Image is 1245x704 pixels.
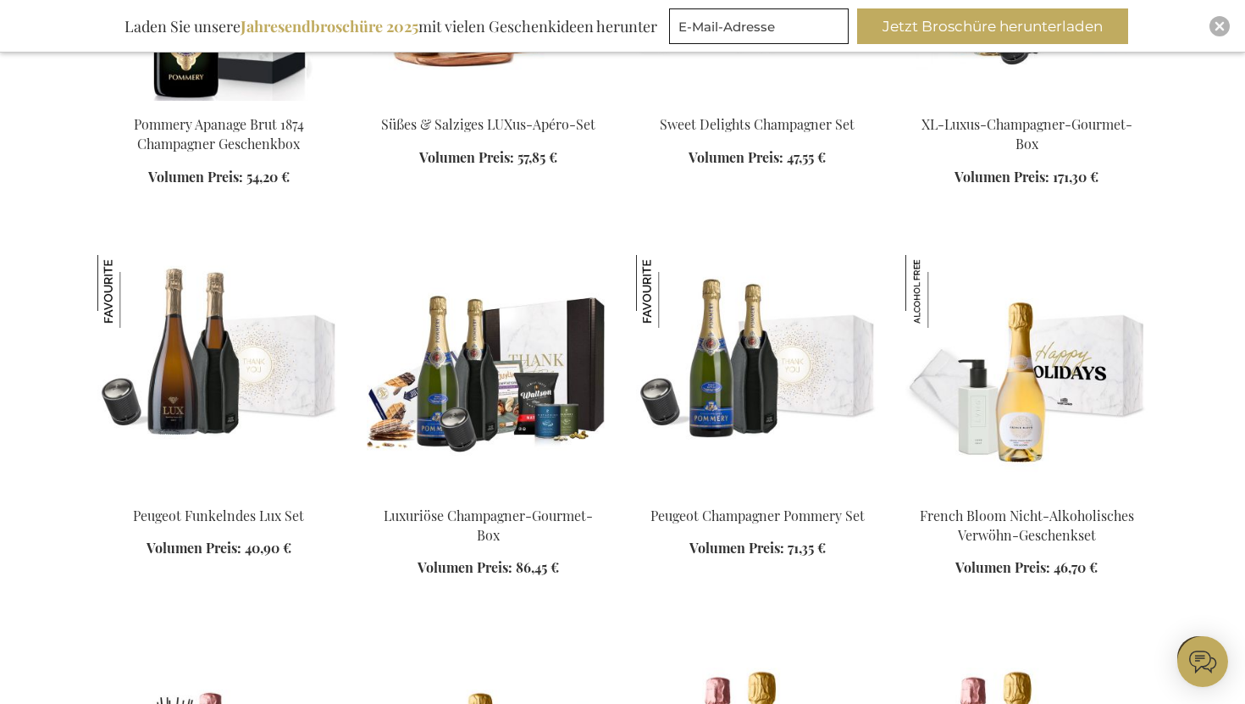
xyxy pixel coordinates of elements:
span: 46,70 € [1054,558,1098,576]
a: EB-PKT-PEUG-CHAM-LUX Peugeot Funkelndes Lux Set [97,485,340,502]
a: Sweet Delights Champagne Set [636,94,878,110]
span: 71,35 € [788,539,826,557]
img: French Bloom Non-Alcholic Indulge Gift Set [905,255,1148,492]
a: Volumen Preis: 47,55 € [689,148,826,168]
b: Jahresendbroschüre 2025 [241,16,418,36]
span: Volumen Preis: [148,168,243,186]
span: Volumen Preis: [689,539,784,557]
img: Peugeot Champagner Pommery Set [636,255,709,328]
span: 171,30 € [1053,168,1098,186]
a: Pommery Apanage Brut 1874 Champagner Geschenkbox [134,115,304,152]
span: Volumen Preis: [147,539,241,557]
a: XL-Luxus-Champagner-Gourmet-Box [921,115,1132,152]
a: French Bloom Non-Alcholic Indulge Gift Set French Bloom Nicht-Alkoholisches Verwöhn-Geschenkset [905,485,1148,502]
a: Peugeot Champagne Pommery Set Peugeot Champagner Pommery Set [636,485,878,502]
input: E-Mail-Adresse [669,8,849,44]
iframe: belco-activator-frame [1177,636,1228,687]
a: Volumen Preis: 171,30 € [955,168,1098,187]
img: Luxury Champagne Gourmet Box [367,255,609,492]
span: Volumen Preis: [418,558,512,576]
a: Luxury Champagne Gourmet Box [367,485,609,502]
a: Volumen Preis: 71,35 € [689,539,826,558]
span: Volumen Preis: [955,168,1049,186]
img: French Bloom Nicht-Alkoholisches Verwöhn-Geschenkset [905,255,978,328]
a: XL Luxury Champagne Gourmet Box [905,94,1148,110]
img: EB-PKT-PEUG-CHAM-LUX [97,255,340,492]
span: 47,55 € [787,148,826,166]
img: Peugeot Champagne Pommery Set [636,255,878,492]
div: Close [1209,16,1230,36]
form: marketing offers and promotions [669,8,854,49]
img: Close [1215,21,1225,31]
span: 57,85 € [517,148,557,166]
a: Volumen Preis: 46,70 € [955,558,1098,578]
a: Volumen Preis: 57,85 € [419,148,557,168]
span: Volumen Preis: [419,148,514,166]
a: Luxuriöse Champagner-Gourmet-Box [384,507,593,544]
a: Sweet Delights Champagner Set [660,115,855,133]
span: 86,45 € [516,558,559,576]
a: Süßes & Salziges LUXus-Apéro-Set [381,115,595,133]
a: Volumen Preis: 54,20 € [148,168,290,187]
a: Volumen Preis: 40,90 € [147,539,291,558]
a: French Bloom Nicht-Alkoholisches Verwöhn-Geschenkset [920,507,1134,544]
div: Laden Sie unsere mit vielen Geschenkideen herunter [117,8,665,44]
a: Peugeot Champagner Pommery Set [650,507,865,524]
span: 54,20 € [246,168,290,186]
a: Peugeot Funkelndes Lux Set [133,507,304,524]
a: Pommery Apanage Brut 1874 Champagne Gift Box [97,94,340,110]
a: Volumen Preis: 86,45 € [418,558,559,578]
span: Volumen Preis: [689,148,783,166]
span: Volumen Preis: [955,558,1050,576]
button: Jetzt Broschüre herunterladen [857,8,1128,44]
span: 40,90 € [245,539,291,557]
a: Sweet & Salty LUXury Apéro Set [367,94,609,110]
img: Peugeot Funkelndes Lux Set [97,255,170,328]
